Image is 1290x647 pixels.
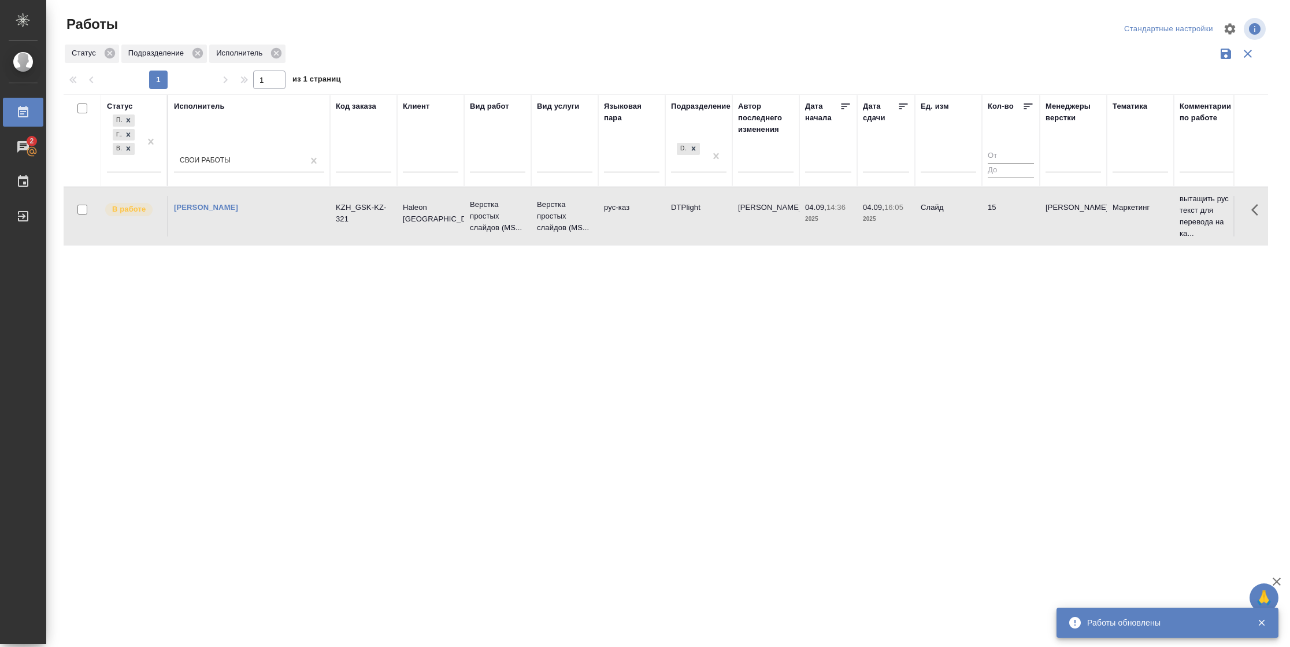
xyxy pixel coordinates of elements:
[128,47,188,59] p: Подразделение
[174,203,238,212] a: [PERSON_NAME]
[665,196,732,236] td: DTPlight
[3,132,43,161] a: 2
[180,156,231,166] div: Свои работы
[64,15,118,34] span: Работы
[604,101,659,124] div: Языковая пара
[598,196,665,236] td: рус-каз
[1250,583,1278,612] button: 🙏
[1113,202,1168,213] p: Маркетинг
[470,101,509,112] div: Вид работ
[1087,617,1240,628] div: Работы обновлены
[403,101,429,112] div: Клиент
[1046,101,1101,124] div: Менеджеры верстки
[826,203,846,212] p: 14:36
[470,199,525,234] p: Верстка простых слайдов (MS...
[671,101,731,112] div: Подразделение
[1244,196,1272,224] button: Здесь прячутся важные кнопки
[216,47,266,59] p: Исполнитель
[884,203,903,212] p: 16:05
[915,196,982,236] td: Слайд
[112,128,136,142] div: Подбор, Готов к работе, В работе
[112,113,136,128] div: Подбор, Готов к работе, В работе
[23,135,40,147] span: 2
[988,149,1034,164] input: От
[1244,18,1268,40] span: Посмотреть информацию
[121,45,207,63] div: Подразделение
[863,213,909,225] p: 2025
[738,101,794,135] div: Автор последнего изменения
[336,101,376,112] div: Код заказа
[863,203,884,212] p: 04.09,
[113,129,122,141] div: Готов к работе
[292,72,341,89] span: из 1 страниц
[104,202,161,217] div: Исполнитель выполняет работу
[988,163,1034,178] input: До
[1216,15,1244,43] span: Настроить таблицу
[537,101,580,112] div: Вид услуги
[403,202,458,225] p: Haleon [GEOGRAPHIC_DATA]
[982,196,1040,236] td: 15
[732,196,799,236] td: [PERSON_NAME]
[107,101,133,112] div: Статус
[676,142,701,156] div: DTPlight
[1113,101,1147,112] div: Тематика
[1046,202,1101,213] p: [PERSON_NAME]
[1254,586,1274,610] span: 🙏
[1121,20,1216,38] div: split button
[65,45,119,63] div: Статус
[72,47,100,59] p: Статус
[805,213,851,225] p: 2025
[537,199,592,234] p: Верстка простых слайдов (MS...
[112,204,146,215] p: В работе
[1237,43,1259,65] button: Сбросить фильтры
[1180,193,1235,239] p: вытащить рус текст для перевода на ка...
[1250,618,1273,628] button: Закрыть
[1180,101,1235,124] div: Комментарии по работе
[863,101,898,124] div: Дата сдачи
[677,143,687,155] div: DTPlight
[113,114,122,127] div: Подбор
[209,45,286,63] div: Исполнитель
[805,101,840,124] div: Дата начала
[805,203,826,212] p: 04.09,
[988,101,1014,112] div: Кол-во
[113,143,122,155] div: В работе
[112,142,136,156] div: Подбор, Готов к работе, В работе
[1215,43,1237,65] button: Сохранить фильтры
[174,101,225,112] div: Исполнитель
[921,101,949,112] div: Ед. изм
[336,202,391,225] div: KZH_GSK-KZ-321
